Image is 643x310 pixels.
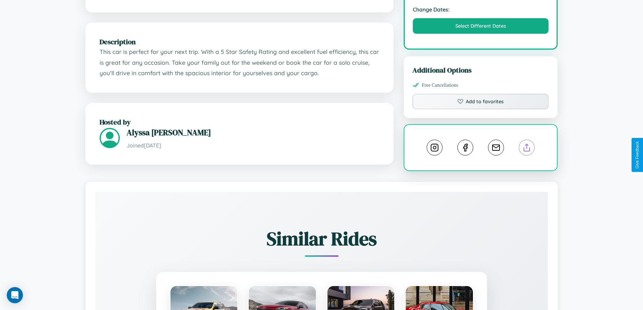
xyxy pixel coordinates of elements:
h2: Similar Rides [119,226,524,252]
div: Open Intercom Messenger [7,287,23,303]
h2: Description [100,37,379,47]
p: Joined [DATE] [127,141,379,150]
button: Add to favorites [412,94,549,109]
p: This car is perfect for your next trip. With a 5 Star Safety Rating and excellent fuel efficiency... [100,47,379,79]
h2: Hosted by [100,117,379,127]
h3: Additional Options [412,65,549,75]
div: Give Feedback [635,141,640,169]
h3: Alyssa [PERSON_NAME] [127,127,379,138]
span: Free Cancellations [422,82,458,88]
strong: Change Dates: [413,6,549,13]
button: Select Different Dates [413,18,549,34]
